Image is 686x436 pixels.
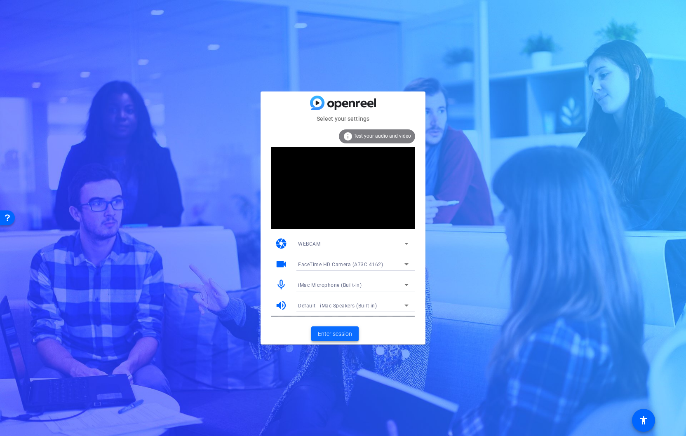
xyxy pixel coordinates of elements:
mat-card-subtitle: Select your settings [261,114,425,123]
span: FaceTime HD Camera (A73C:4162) [298,262,383,267]
mat-icon: mic_none [275,279,287,291]
mat-icon: videocam [275,258,287,270]
mat-icon: accessibility [639,415,648,425]
img: blue-gradient.svg [310,96,376,110]
span: Test your audio and video [354,133,411,139]
span: WEBCAM [298,241,320,247]
mat-icon: info [343,131,353,141]
button: Enter session [311,326,359,341]
span: Default - iMac Speakers (Built-in) [298,303,377,309]
mat-icon: camera [275,237,287,250]
mat-icon: volume_up [275,299,287,312]
span: iMac Microphone (Built-in) [298,282,362,288]
span: Enter session [318,330,352,338]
